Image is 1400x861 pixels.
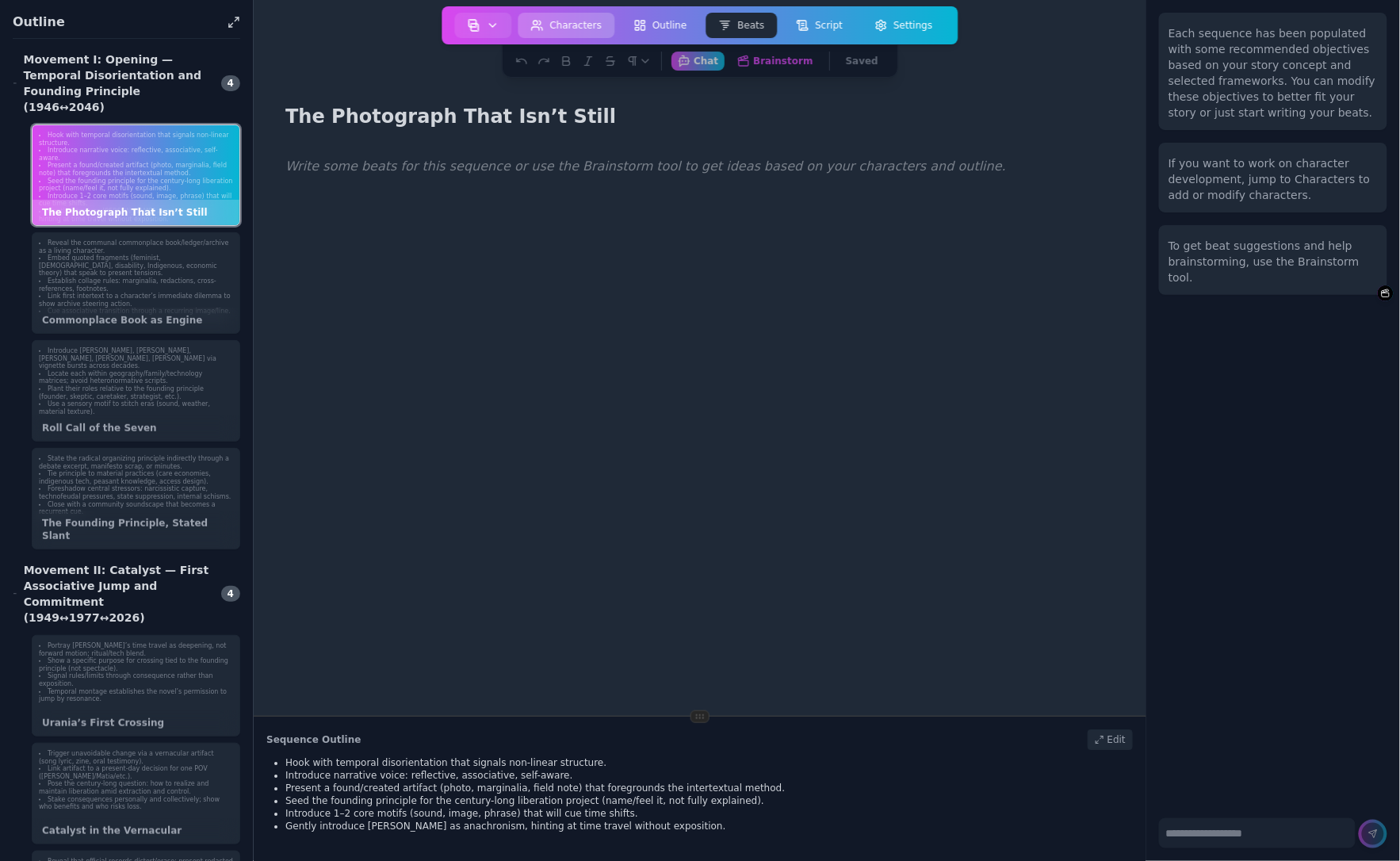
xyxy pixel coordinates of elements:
div: The Photograph That Isn’t Still [33,200,239,225]
li: Present a found/created artifact (photo, marginalia, field note) that foregrounds the intertextua... [39,162,233,177]
li: Locate each within geography/family/technology matrices; avoid heteronormative scripts. [39,370,233,385]
li: Close with a community soundscape that becomes a recurrent cue. [39,501,233,516]
button: Brainstorm [1378,285,1394,301]
li: Link first intertext to a character’s immediate dilemma to show archive steering action. [39,293,233,308]
li: Signal rules/limits through consequence rather than exposition. [39,672,233,687]
button: Beats [706,13,777,38]
div: Catalyst in the Vernacular [33,818,239,844]
li: Embed quoted fragments (feminist, [DEMOGRAPHIC_DATA], disability, Indigenous, economic theory) th... [39,254,233,277]
span: 4 [221,586,240,602]
button: Saved [840,52,885,71]
li: State the radical organizing principle indirectly through a debate excerpt, manifesto scrap, or m... [39,455,233,470]
button: Outline [621,13,699,38]
span: 4 [221,75,240,91]
li: Show a specific purpose for crossing tied to the founding principle (not spectacle). [39,657,233,672]
li: Introduce narrative voice: reflective, associative, self-aware. [39,147,233,162]
li: Introduce 1–2 core motifs (sound, image, phrase) that will cue time shifts. [39,193,233,208]
li: Seed the founding principle for the century-long liberation project (name/feel it, not fully expl... [285,794,1133,807]
li: Foreshadow central stressors: narcissistic capture, technofeudal pressures, state suppression, in... [39,485,233,500]
div: The Founding Principle, Stated Slant [33,511,239,549]
li: Seed the founding principle for the century-long liberation project (name/feel it, not fully expl... [39,178,233,193]
li: Present a found/created artifact (photo, marginalia, field note) that foregrounds the intertextua... [285,782,1133,794]
div: Urania’s First Crossing [33,710,239,736]
div: Edit [1088,729,1133,750]
li: Gently introduce [PERSON_NAME] as anachronism, hinting at time travel without exposition. [285,820,1133,832]
a: Settings [859,10,948,41]
button: Brainstorm [731,52,819,71]
div: Commonplace Book as Engine [33,308,239,333]
div: Roll Call of the Seven [33,415,239,441]
h1: Outline [13,13,221,32]
li: Introduce narrative voice: reflective, associative, self-aware. [285,769,1133,782]
li: Temporal montage establishes the novel’s permission to jump by resonance. [39,688,233,703]
button: Settings [862,13,945,38]
a: Outline [618,10,702,41]
li: Introduce [PERSON_NAME], [PERSON_NAME], [PERSON_NAME], [PERSON_NAME], [PERSON_NAME] via vignette ... [39,347,233,370]
div: Movement II: Catalyst — First Associative Jump and Commitment (1949↔1977↔2026) [13,562,212,626]
img: storyboard [468,19,480,32]
li: Introduce 1–2 core motifs (sound, image, phrase) that will cue time shifts. [285,807,1133,820]
li: Use a sensory motif to stitch eras (sound, weather, material texture). [39,400,233,415]
a: Script [780,10,859,41]
div: If you want to work on character development, jump to Characters to add or modify characters. [1169,155,1378,203]
li: Portray [PERSON_NAME]’s time travel as deepening, not forward motion; ritual/tech blend. [39,642,233,657]
button: Characters [518,13,615,38]
a: Characters [515,10,618,41]
div: To get beat suggestions and help brainstorming, use the Brainstorm tool. [1169,238,1378,285]
li: Establish collage rules: marginalia, redactions, cross-references, footnotes. [39,277,233,293]
a: Beats [702,10,780,41]
div: Each sequence has been populated with some recommended objectives based on your story concept and... [1169,25,1378,121]
li: Plant their roles relative to the founding principle (founder, skeptic, caretaker, strategist, et... [39,385,233,400]
li: Trigger unavoidable change via a vernacular artifact (song lyric, zine, oral testimony). [39,750,233,765]
li: Stake consequences personally and collectively; show who benefits and who risks loss. [39,796,233,811]
button: Script [783,13,855,38]
button: Chat [671,52,725,71]
li: Link artifact to a present-day decision for one POV ([PERSON_NAME]/Matia/etc.). [39,765,233,780]
div: Movement I: Opening — Temporal Disorientation and Founding Principle (1946↔2046) [13,52,212,115]
li: Hook with temporal disorientation that signals non-linear structure. [285,756,1133,769]
li: Reveal the communal commonplace book/ledger/archive as a living character. [39,239,233,254]
li: Pose the century-long question: how to realize and maintain liberation amid extraction and control. [39,780,233,795]
li: Hook with temporal disorientation that signals non-linear structure. [39,132,233,147]
li: Tie principle to material practices (care economies, indigenous tech, peasant knowledge, access d... [39,470,233,485]
h1: The Photograph That Isn’t Still [279,101,622,132]
h2: Sequence Outline [266,733,361,746]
